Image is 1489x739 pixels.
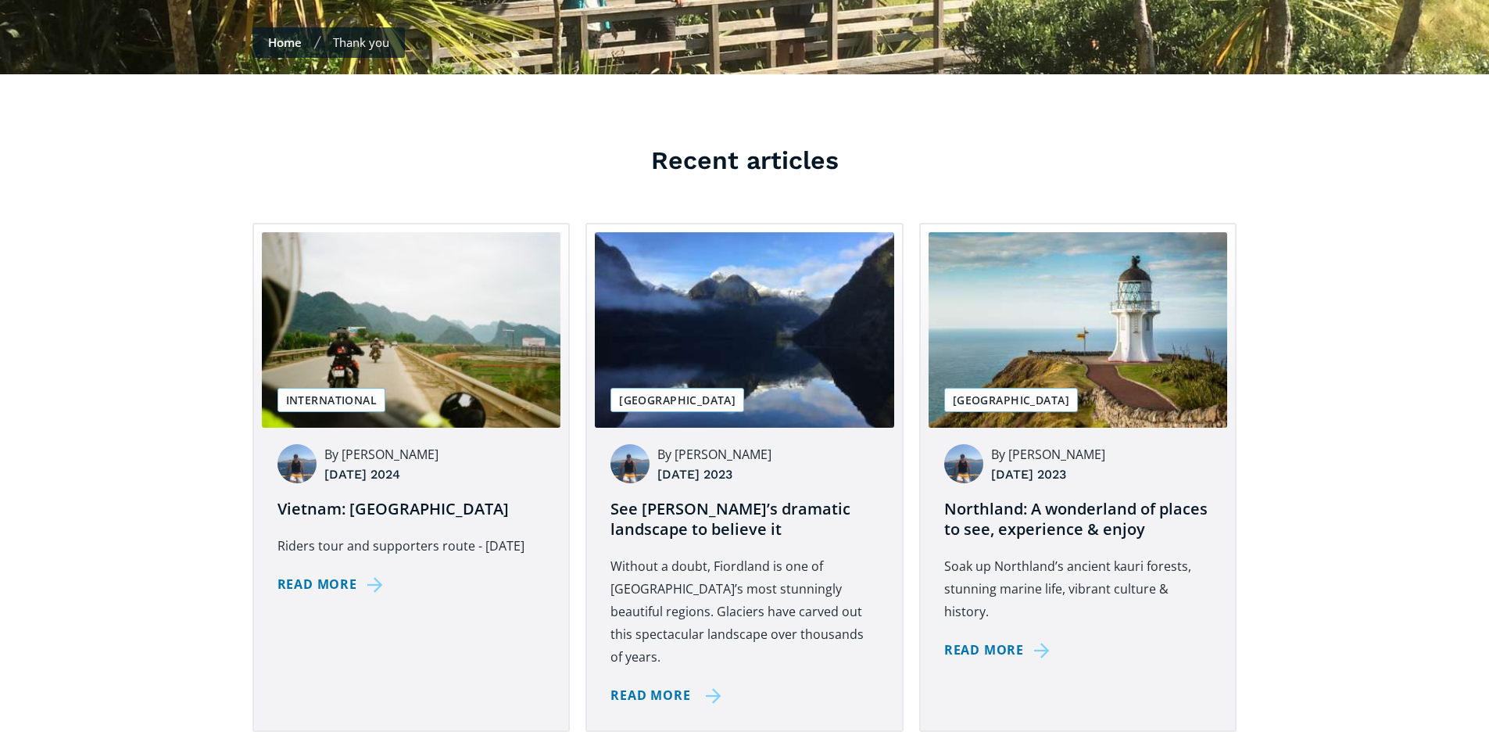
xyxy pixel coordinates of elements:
[277,535,546,558] p: Riders tour and supporters route - [DATE]
[370,466,400,483] div: 2024
[944,639,1024,662] div: Read more
[657,466,700,483] div: [DATE]
[919,223,1237,732] a: Northland: A wonderland of places to see, experience & enjoyBy[PERSON_NAME][DATE]2023Soak up Nort...
[324,446,338,463] div: By
[252,27,405,58] nav: Breadcrumbs
[324,466,367,483] div: [DATE]
[277,573,357,596] div: Read more
[944,388,1078,412] div: [GEOGRAPHIC_DATA]
[268,34,302,50] a: Home
[944,499,1212,540] h4: Northland: A wonderland of places to see, experience & enjoy
[1008,446,1105,463] div: [PERSON_NAME]
[610,499,879,540] h4: See [PERSON_NAME]’s dramatic landscape to believe it
[277,388,385,412] div: International
[991,446,1005,463] div: By
[333,34,389,50] div: Thank you
[657,446,671,463] div: By
[944,555,1212,623] p: Soak up Northland’s ancient kauri forests, stunning marine life, vibrant culture & history.
[1037,466,1066,483] div: 2023
[991,466,1033,483] div: [DATE]
[342,446,438,463] div: [PERSON_NAME]
[610,684,690,707] div: Read more
[610,555,879,669] p: Without a doubt, Fiordland is one of [GEOGRAPHIC_DATA]’s most stunningly beautiful regions. Glaci...
[277,499,546,519] h4: Vietnam: [GEOGRAPHIC_DATA]
[610,388,744,412] div: [GEOGRAPHIC_DATA]
[703,466,732,483] div: 2023
[252,145,1237,176] h3: Recent articles
[252,223,571,732] a: Vietnam: [GEOGRAPHIC_DATA]By[PERSON_NAME][DATE]2024Riders tour and supporters route - [DATE]Read ...
[585,223,904,732] a: See [PERSON_NAME]’s dramatic landscape to believe itBy[PERSON_NAME][DATE]2023Without a doubt, Fio...
[675,446,771,463] div: [PERSON_NAME]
